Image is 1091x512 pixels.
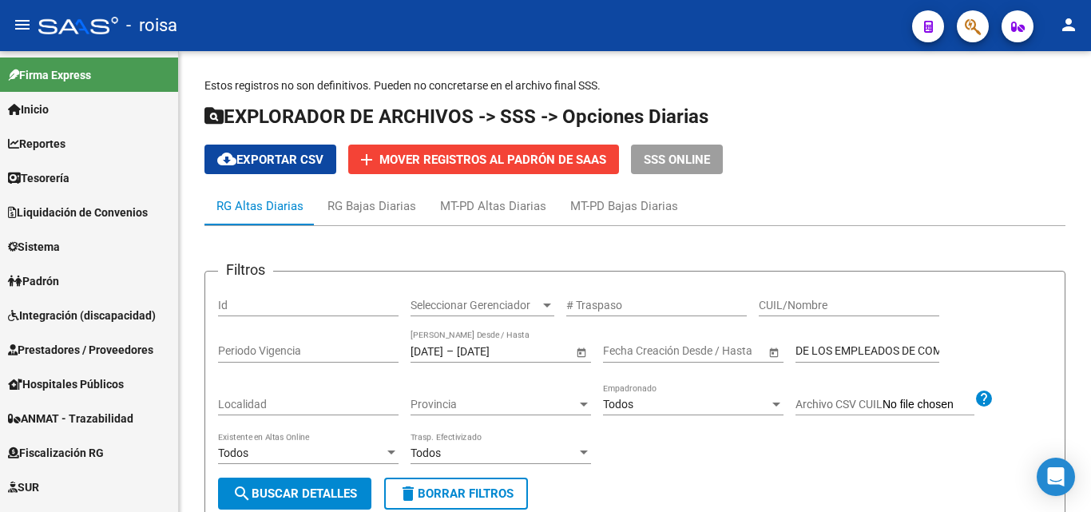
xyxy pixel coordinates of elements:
[232,486,357,501] span: Buscar Detalles
[232,484,252,503] mat-icon: search
[348,145,619,174] button: Mover registros al PADRÓN de SAAS
[411,344,443,358] input: Fecha inicio
[218,478,371,510] button: Buscar Detalles
[457,344,535,358] input: Fecha fin
[883,398,974,412] input: Archivo CSV CUIL
[765,343,782,360] button: Open calendar
[204,77,1065,94] p: Estos registros no son definitivos. Pueden no concretarse en el archivo final SSS.
[8,410,133,427] span: ANMAT - Trazabilidad
[126,8,177,43] span: - roisa
[8,101,49,118] span: Inicio
[411,299,540,312] span: Seleccionar Gerenciador
[644,153,710,167] span: SSS ONLINE
[411,398,577,411] span: Provincia
[217,153,323,167] span: Exportar CSV
[204,105,708,128] span: EXPLORADOR DE ARCHIVOS -> SSS -> Opciones Diarias
[974,389,994,408] mat-icon: help
[8,341,153,359] span: Prestadores / Proveedores
[13,15,32,34] mat-icon: menu
[8,272,59,290] span: Padrón
[1059,15,1078,34] mat-icon: person
[8,66,91,84] span: Firma Express
[8,238,60,256] span: Sistema
[399,486,514,501] span: Borrar Filtros
[573,343,589,360] button: Open calendar
[357,150,376,169] mat-icon: add
[603,398,633,411] span: Todos
[8,478,39,496] span: SUR
[440,197,546,215] div: MT-PD Altas Diarias
[327,197,416,215] div: RG Bajas Diarias
[570,197,678,215] div: MT-PD Bajas Diarias
[446,344,454,358] span: –
[8,169,69,187] span: Tesorería
[8,135,65,153] span: Reportes
[218,259,273,281] h3: Filtros
[204,145,336,174] button: Exportar CSV
[8,375,124,393] span: Hospitales Públicos
[1037,458,1075,496] div: Open Intercom Messenger
[216,197,303,215] div: RG Altas Diarias
[795,398,883,411] span: Archivo CSV CUIL
[411,447,441,459] span: Todos
[8,204,148,221] span: Liquidación de Convenios
[631,145,723,174] button: SSS ONLINE
[603,344,661,358] input: Fecha inicio
[399,484,418,503] mat-icon: delete
[675,344,753,358] input: Fecha fin
[379,153,606,167] span: Mover registros al PADRÓN de SAAS
[384,478,528,510] button: Borrar Filtros
[218,447,248,459] span: Todos
[8,444,104,462] span: Fiscalización RG
[8,307,156,324] span: Integración (discapacidad)
[217,149,236,169] mat-icon: cloud_download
